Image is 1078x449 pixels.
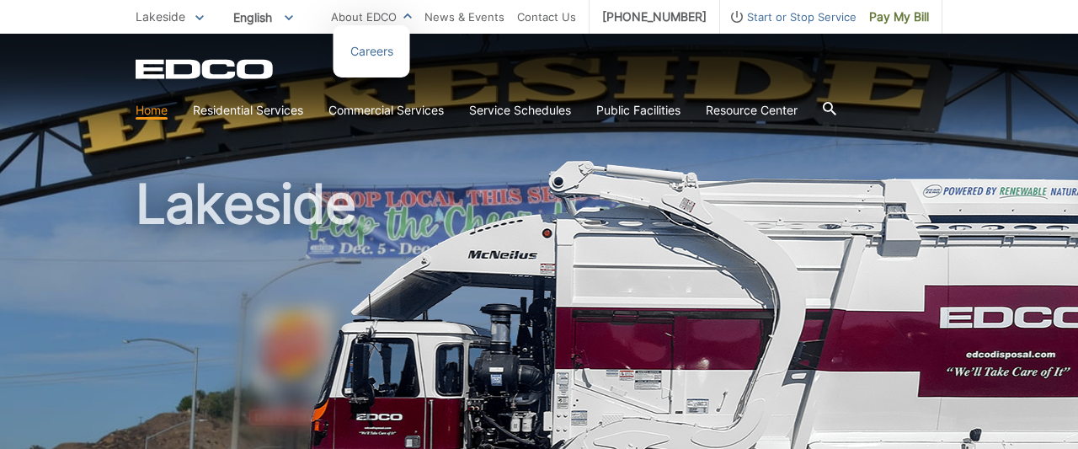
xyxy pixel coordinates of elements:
a: News & Events [424,8,504,26]
a: Service Schedules [469,101,571,120]
a: Public Facilities [596,101,680,120]
span: Lakeside [136,9,185,24]
a: Resource Center [706,101,798,120]
a: Commercial Services [328,101,444,120]
a: Contact Us [517,8,576,26]
a: About EDCO [331,8,412,26]
span: English [221,3,306,31]
a: Home [136,101,168,120]
a: EDCD logo. Return to the homepage. [136,59,275,79]
a: Careers [350,42,393,61]
a: Residential Services [193,101,303,120]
